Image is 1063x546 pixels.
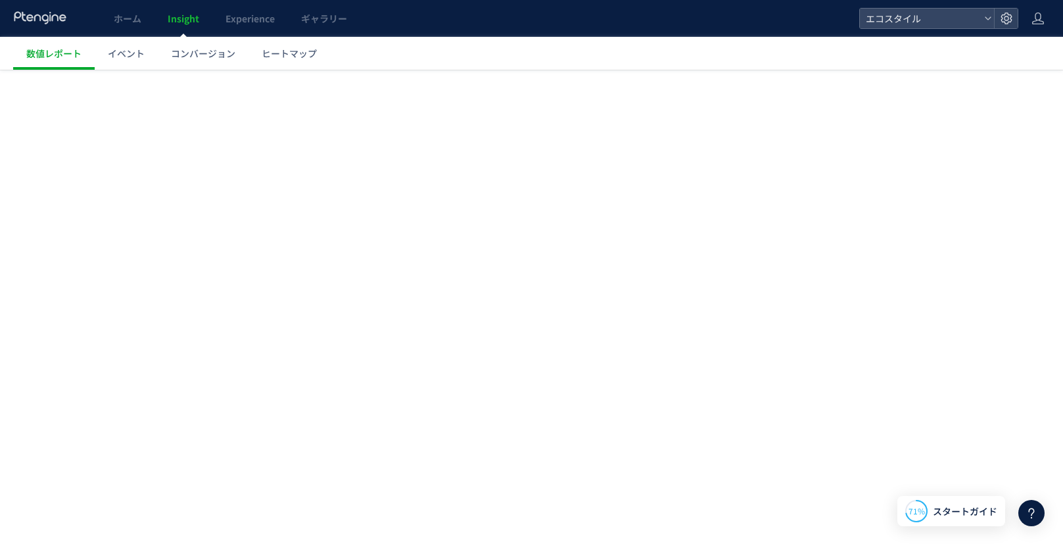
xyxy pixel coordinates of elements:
span: コンバージョン [171,47,235,60]
span: 71% [909,505,925,516]
span: ギャラリー [301,12,347,25]
span: ホーム [114,12,141,25]
span: Experience [225,12,275,25]
span: イベント [108,47,145,60]
span: ヒートマップ [262,47,317,60]
span: スタートガイド [933,505,997,518]
span: エコスタイル [862,9,979,28]
span: 数値レポート [26,47,82,60]
span: Insight [168,12,199,25]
